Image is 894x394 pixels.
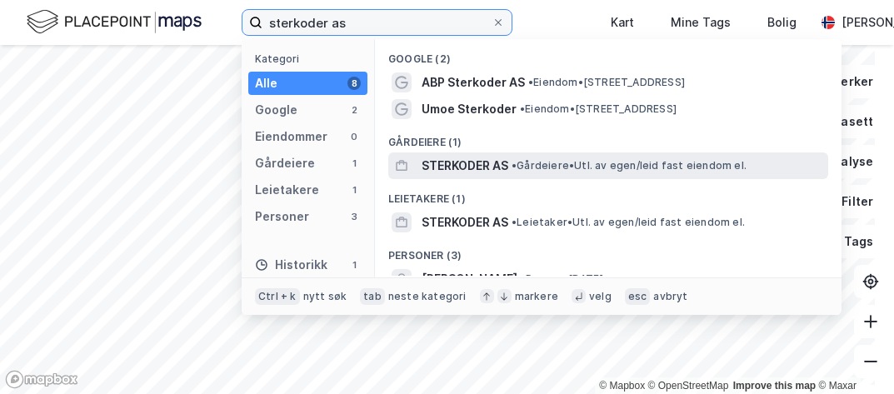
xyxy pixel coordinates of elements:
div: 0 [347,130,361,143]
div: 1 [347,258,361,272]
span: • [521,272,526,285]
div: 1 [347,157,361,170]
button: Filter [807,185,887,218]
span: [PERSON_NAME] [422,269,517,289]
div: esc [625,288,651,305]
div: tab [360,288,385,305]
div: Google (2) [375,39,842,69]
a: Mapbox homepage [5,370,78,389]
div: nytt søk [303,290,347,303]
span: STERKODER AS [422,212,508,232]
div: 3 [347,210,361,223]
span: • [512,159,517,172]
span: • [528,76,533,88]
div: Ctrl + k [255,288,300,305]
img: logo.f888ab2527a4732fd821a326f86c7f29.svg [27,7,202,37]
div: Leietakere [255,180,319,200]
div: Mine Tags [671,12,731,32]
div: avbryt [653,290,687,303]
div: markere [515,290,558,303]
span: ABP Sterkoder AS [422,72,525,92]
span: Eiendom • [STREET_ADDRESS] [520,102,677,116]
div: velg [589,290,612,303]
div: Kategori [255,52,367,65]
a: Mapbox [599,380,645,392]
a: OpenStreetMap [648,380,729,392]
div: Google [255,100,297,120]
div: Leietakere (1) [375,179,842,209]
span: STERKODER AS [422,156,508,176]
div: Gårdeiere (1) [375,122,842,152]
div: Historikk [255,255,327,275]
button: Tags [810,225,887,258]
div: 1 [347,183,361,197]
div: Eiendommer [255,127,327,147]
span: Eiendom • [STREET_ADDRESS] [528,76,685,89]
div: Alle [255,73,277,93]
div: neste kategori [388,290,467,303]
div: Personer [255,207,309,227]
div: Gårdeiere [255,153,315,173]
div: Bolig [767,12,797,32]
div: 2 [347,103,361,117]
a: Improve this map [733,380,816,392]
span: Gårdeiere • Utl. av egen/leid fast eiendom el. [512,159,747,172]
span: • [512,216,517,228]
div: Kart [611,12,634,32]
span: • [520,102,525,115]
div: 8 [347,77,361,90]
span: Umoe Sterkoder [422,99,517,119]
input: Søk på adresse, matrikkel, gårdeiere, leietakere eller personer [262,10,492,35]
span: Leietaker • Utl. av egen/leid fast eiendom el. [512,216,745,229]
span: Person • [DATE] [521,272,603,286]
iframe: Chat Widget [811,314,894,394]
div: Personer (3) [375,236,842,266]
